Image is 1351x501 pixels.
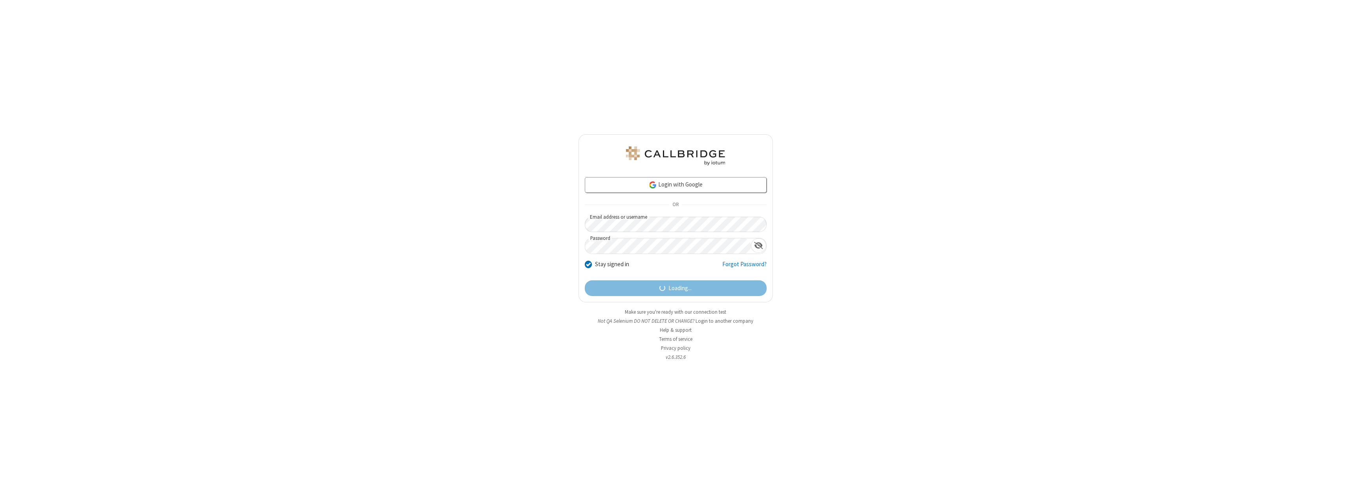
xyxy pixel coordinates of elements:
[585,238,751,254] input: Password
[624,146,727,165] img: QA Selenium DO NOT DELETE OR CHANGE
[648,181,657,189] img: google-icon.png
[595,260,629,269] label: Stay signed in
[585,217,767,232] input: Email address or username
[578,317,773,325] li: Not QA Selenium DO NOT DELETE OR CHANGE?
[669,199,682,210] span: OR
[751,238,766,253] div: Show password
[661,345,690,351] a: Privacy policy
[585,280,767,296] button: Loading...
[668,284,692,293] span: Loading...
[722,260,767,275] a: Forgot Password?
[585,177,767,193] a: Login with Google
[659,336,692,342] a: Terms of service
[660,327,692,333] a: Help & support
[625,309,726,315] a: Make sure you're ready with our connection test
[696,317,753,325] button: Login to another company
[578,353,773,361] li: v2.6.352.6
